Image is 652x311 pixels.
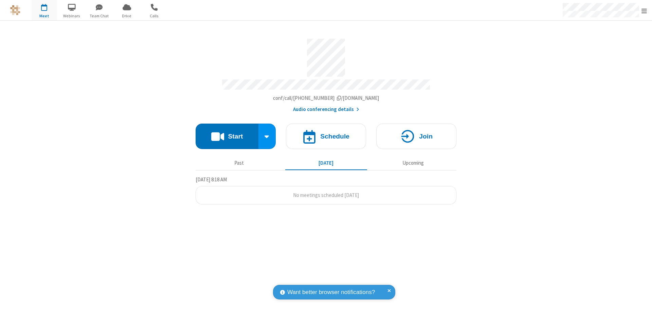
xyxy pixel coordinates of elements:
[198,157,280,169] button: Past
[87,13,112,19] span: Team Chat
[286,124,366,149] button: Schedule
[419,133,433,140] h4: Join
[287,288,375,297] span: Want better browser notifications?
[293,106,359,113] button: Audio conferencing details
[196,176,456,205] section: Today's Meetings
[196,124,258,149] button: Start
[273,95,379,101] span: Copy my meeting room link
[293,192,359,198] span: No meetings scheduled [DATE]
[320,133,349,140] h4: Schedule
[59,13,85,19] span: Webinars
[228,133,243,140] h4: Start
[142,13,167,19] span: Calls
[273,94,379,102] button: Copy my meeting room linkCopy my meeting room link
[258,124,276,149] div: Start conference options
[372,157,454,169] button: Upcoming
[196,34,456,113] section: Account details
[635,293,647,306] iframe: Chat
[32,13,57,19] span: Meet
[114,13,140,19] span: Drive
[196,176,227,183] span: [DATE] 8:18 AM
[10,5,20,15] img: QA Selenium DO NOT DELETE OR CHANGE
[285,157,367,169] button: [DATE]
[376,124,456,149] button: Join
